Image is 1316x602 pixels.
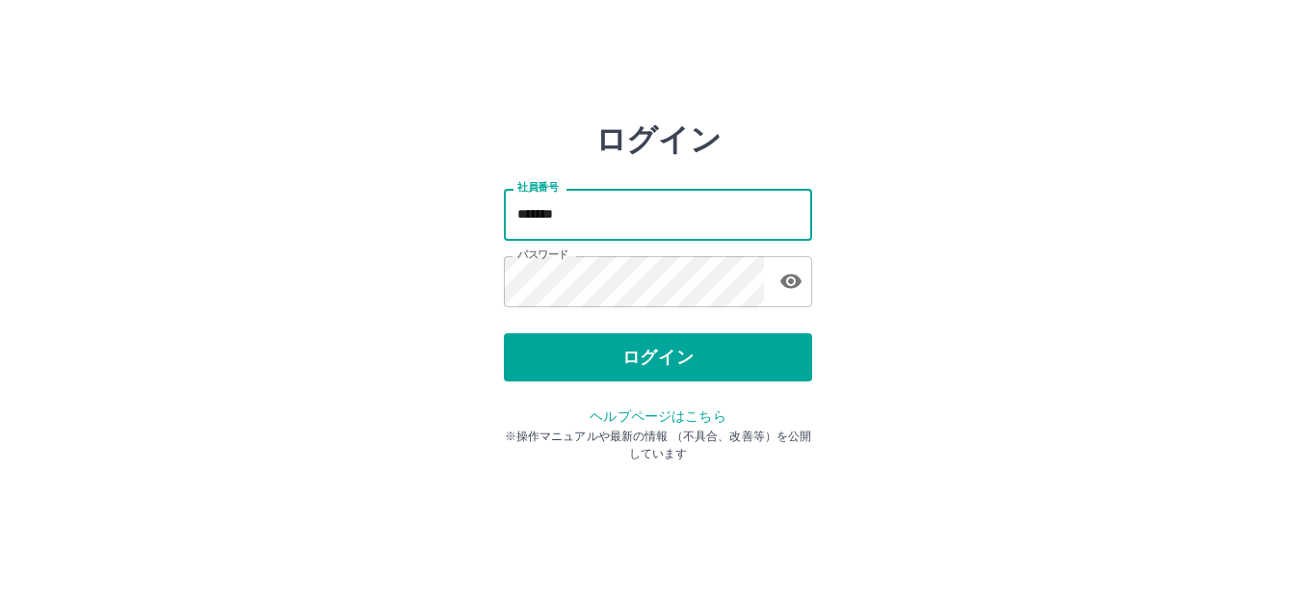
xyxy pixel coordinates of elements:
h2: ログイン [595,121,722,158]
p: ※操作マニュアルや最新の情報 （不具合、改善等）を公開しています [504,428,812,462]
label: パスワード [517,248,568,262]
button: ログイン [504,333,812,381]
label: 社員番号 [517,180,558,195]
a: ヘルプページはこちら [590,408,725,424]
